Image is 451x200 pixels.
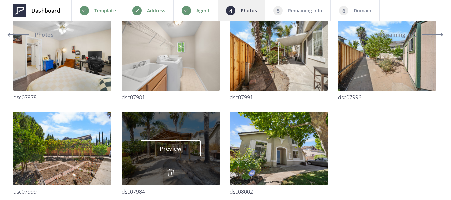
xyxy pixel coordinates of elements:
[288,7,322,15] p: Remaining info
[377,32,418,37] span: Remaining info
[241,7,257,15] p: Photos
[94,7,116,15] p: Template
[418,167,443,192] iframe: Drift Widget Chat Controller
[33,32,54,37] span: Photos
[31,7,60,15] span: Dashboard
[147,7,165,15] p: Address
[354,7,371,15] p: Domain
[377,27,443,43] button: Remaining info
[141,140,201,156] a: Preview
[8,1,65,21] a: Dashboard
[167,169,175,177] img: delete
[196,7,210,15] p: Agent
[8,27,68,43] a: Photos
